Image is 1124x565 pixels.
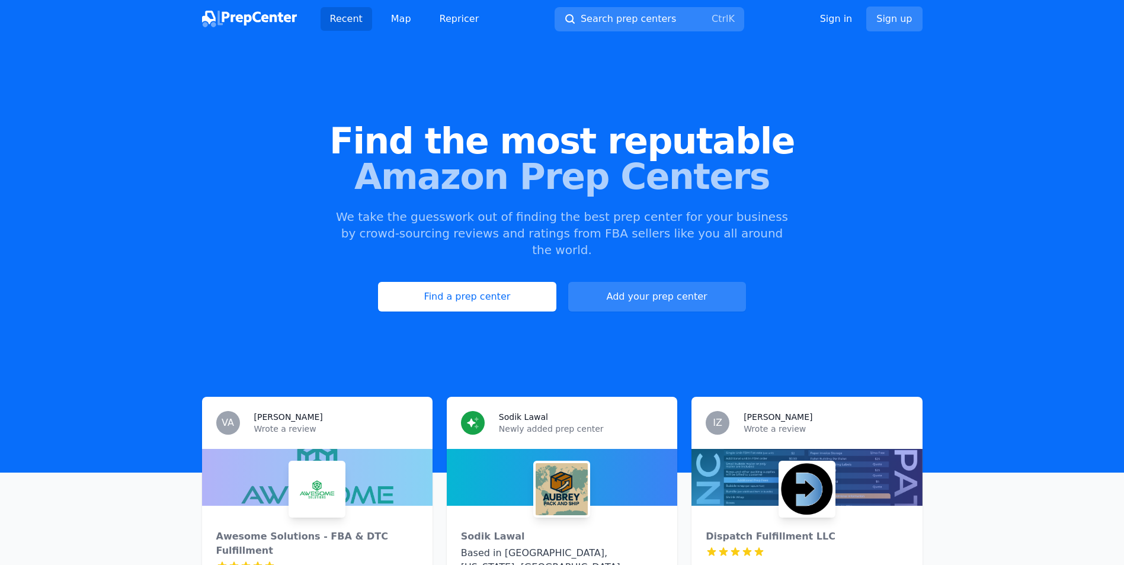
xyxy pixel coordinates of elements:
div: Dispatch Fulfillment LLC [706,529,908,544]
span: IZ [713,418,722,428]
kbd: K [728,13,735,24]
img: Dispatch Fulfillment LLC [781,463,833,515]
button: Search prep centersCtrlK [555,7,744,31]
span: VA [222,418,234,428]
img: PrepCenter [202,11,297,27]
a: Sign up [866,7,922,31]
span: Amazon Prep Centers [19,159,1105,194]
img: Sodik Lawal [536,463,588,515]
p: Newly added prep center [499,423,663,435]
a: Find a prep center [378,282,556,312]
h3: Sodik Lawal [499,411,548,423]
a: Map [382,7,421,31]
a: Recent [321,7,372,31]
h3: [PERSON_NAME] [254,411,323,423]
p: We take the guesswork out of finding the best prep center for your business by crowd-sourcing rev... [335,208,790,258]
div: Sodik Lawal [461,529,663,544]
img: Awesome Solutions - FBA & DTC Fulfillment [291,463,343,515]
h3: [PERSON_NAME] [744,411,812,423]
div: Awesome Solutions - FBA & DTC Fulfillment [216,529,418,558]
p: Wrote a review [254,423,418,435]
kbd: Ctrl [712,13,728,24]
p: Wrote a review [744,423,908,435]
a: Repricer [430,7,489,31]
span: Find the most reputable [19,123,1105,159]
a: Sign in [820,12,853,26]
span: Search prep centers [581,12,676,26]
a: Add your prep center [568,282,746,312]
